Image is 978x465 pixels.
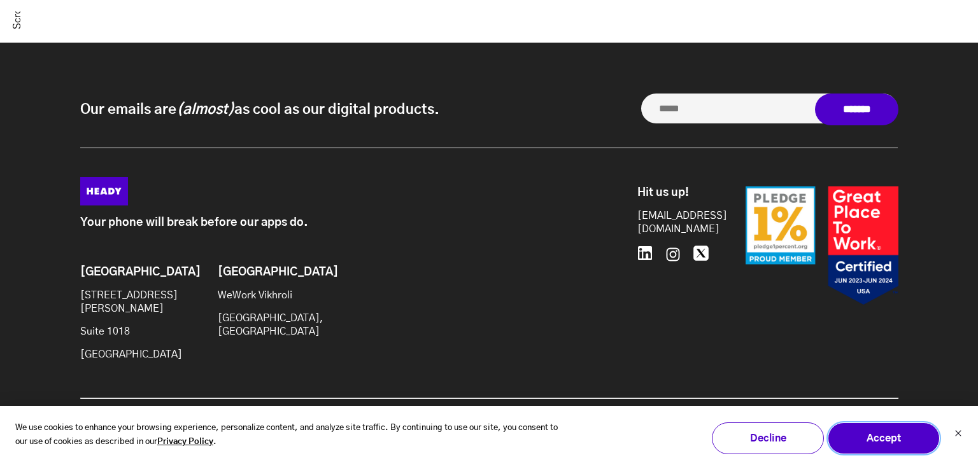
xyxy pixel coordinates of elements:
button: Decline [712,422,824,454]
a: Privacy Policy [157,435,213,450]
p: Suite 1018 [80,325,183,338]
img: Heady_Logo_Web-01 (1) [80,177,128,205]
i: (almost) [176,102,234,116]
p: [GEOGRAPHIC_DATA] [80,348,183,361]
p: Your phone will break before our apps do. [80,216,580,230]
p: [GEOGRAPHIC_DATA], [GEOGRAPHIC_DATA] [218,312,321,338]
p: WeWork Vikhroli [218,289,321,302]
p: [STREET_ADDRESS][PERSON_NAME] [80,289,183,316]
button: Dismiss cookie banner [954,428,962,441]
p: We use cookies to enhance your browsing experience, personalize content, and analyze site traffic... [15,421,572,450]
a: [EMAIL_ADDRESS][DOMAIN_NAME] [637,209,714,236]
h6: [GEOGRAPHIC_DATA] [80,266,183,280]
button: Accept [828,422,940,454]
img: Badges-24 [746,186,898,305]
h6: Hit us up! [637,186,714,200]
h6: [GEOGRAPHIC_DATA] [218,266,321,280]
p: Our emails are as cool as our digital products. [80,100,439,119]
